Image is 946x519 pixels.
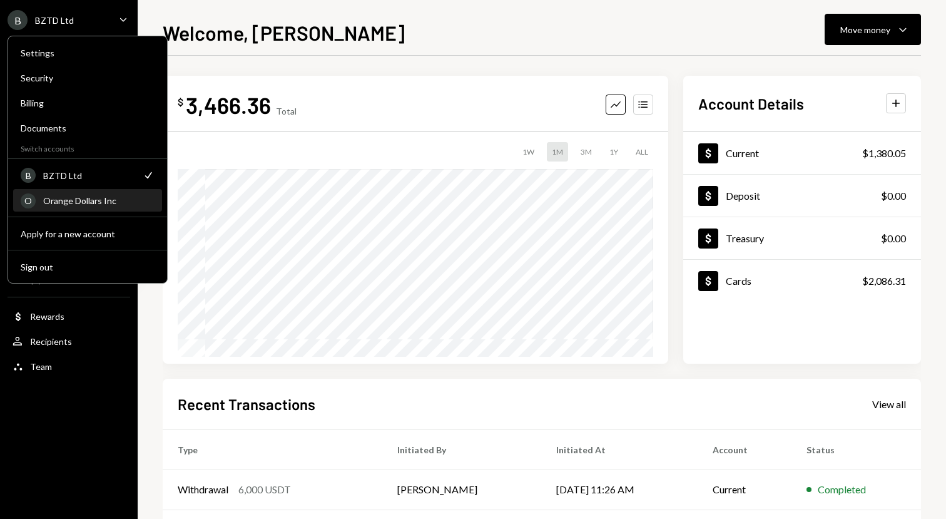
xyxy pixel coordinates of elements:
[382,470,541,510] td: [PERSON_NAME]
[21,98,155,108] div: Billing
[881,188,906,203] div: $0.00
[541,429,698,470] th: Initiated At
[13,256,162,279] button: Sign out
[683,260,921,302] a: Cards$2,086.31
[8,305,130,327] a: Rewards
[541,470,698,510] td: [DATE] 11:26 AM
[21,168,36,183] div: B
[178,394,315,414] h2: Recent Transactions
[186,91,271,119] div: 3,466.36
[276,106,297,116] div: Total
[21,262,155,272] div: Sign out
[382,429,541,470] th: Initiated By
[840,23,890,36] div: Move money
[163,429,382,470] th: Type
[13,116,162,139] a: Documents
[726,232,764,244] div: Treasury
[13,189,162,212] a: OOrange Dollars Inc
[43,170,135,181] div: BZTD Ltd
[872,397,906,411] a: View all
[872,398,906,411] div: View all
[631,142,653,162] div: ALL
[43,195,155,206] div: Orange Dollars Inc
[825,14,921,45] button: Move money
[30,361,52,372] div: Team
[8,355,130,378] a: Team
[30,336,72,347] div: Recipients
[21,229,155,239] div: Apply for a new account
[862,274,906,289] div: $2,086.31
[818,482,866,497] div: Completed
[21,123,155,133] div: Documents
[726,190,760,202] div: Deposit
[726,275,751,287] div: Cards
[862,146,906,161] div: $1,380.05
[791,429,921,470] th: Status
[21,193,36,208] div: O
[576,142,597,162] div: 3M
[13,66,162,89] a: Security
[8,330,130,352] a: Recipients
[163,20,405,45] h1: Welcome, [PERSON_NAME]
[30,311,64,322] div: Rewards
[238,482,291,497] div: 6,000 USDT
[35,15,74,26] div: BZTD Ltd
[683,217,921,259] a: Treasury$0.00
[547,142,568,162] div: 1M
[698,429,791,470] th: Account
[698,93,804,114] h2: Account Details
[683,132,921,174] a: Current$1,380.05
[698,470,791,510] td: Current
[8,141,167,153] div: Switch accounts
[683,175,921,217] a: Deposit$0.00
[13,91,162,114] a: Billing
[21,73,155,83] div: Security
[21,48,155,58] div: Settings
[178,482,228,497] div: Withdrawal
[13,223,162,245] button: Apply for a new account
[726,147,759,159] div: Current
[178,96,183,108] div: $
[517,142,539,162] div: 1W
[13,41,162,64] a: Settings
[8,10,28,30] div: B
[881,231,906,246] div: $0.00
[604,142,623,162] div: 1Y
